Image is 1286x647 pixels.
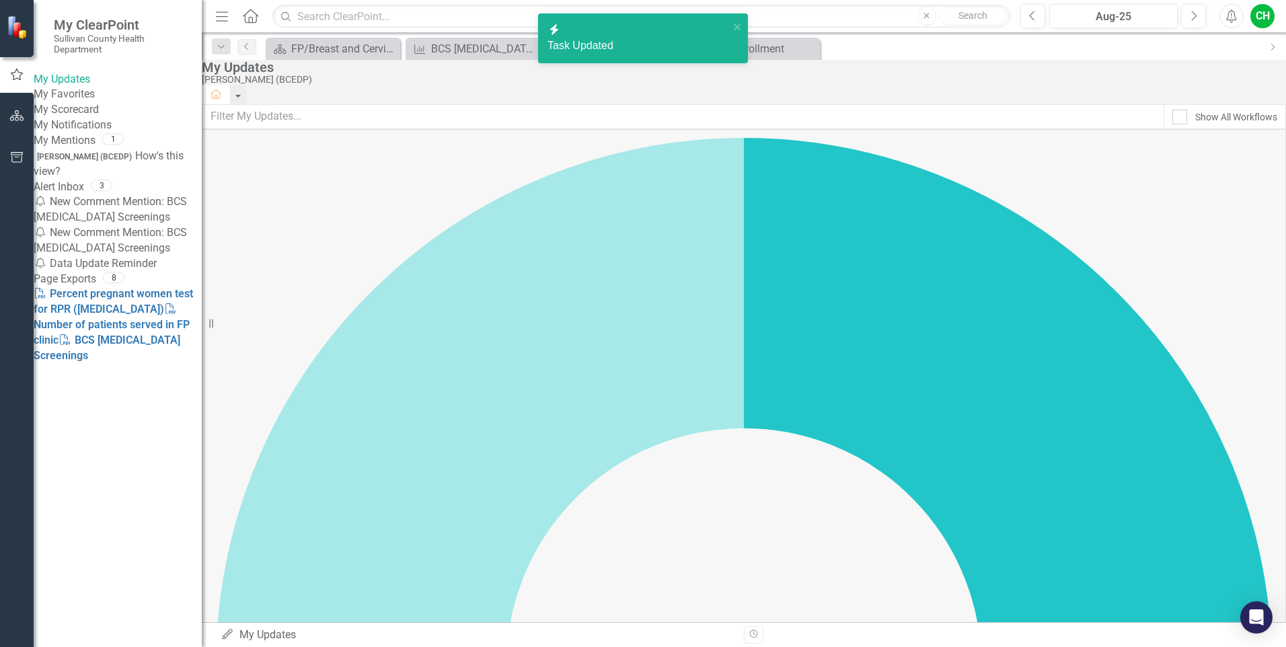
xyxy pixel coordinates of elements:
div: Open Intercom Messenger [1240,601,1273,634]
div: New Comment Mention: BCS [MEDICAL_DATA] Screenings [34,194,202,225]
a: Number of patients served in FP clinic [34,303,190,346]
input: Search ClearPoint... [272,5,1010,28]
div: Aug-25 [1054,9,1173,25]
a: Alert Inbox [34,180,84,195]
div: FP/Breast and Cervical Welcome Page [291,40,397,57]
input: Filter My Updates... [202,104,1164,129]
button: close [733,19,743,34]
a: BCS [MEDICAL_DATA] Screenings [34,334,180,362]
span: [PERSON_NAME] (BCEDP) [34,151,135,163]
span: My ClearPoint [54,17,188,33]
a: BCS enrollment [689,40,817,57]
div: Task Updated [547,38,729,54]
div: Show All Workflows [1195,110,1277,124]
div: Data Update Reminder [34,256,202,272]
a: My Scorecard [34,102,202,118]
div: 3 [91,180,112,191]
div: New Comment Mention: BCS [MEDICAL_DATA] Screenings [34,225,202,256]
button: CH [1250,4,1275,28]
div: 1 [102,134,124,145]
button: Aug-25 [1049,4,1178,28]
a: My Updates [34,72,202,87]
a: My Mentions [34,133,96,149]
img: ClearPoint Strategy [6,15,31,40]
div: BCS [MEDICAL_DATA] Screenings [431,40,537,57]
div: [PERSON_NAME] (BCEDP) [202,75,1279,85]
div: 8 [103,272,124,283]
span: Search [958,10,987,21]
a: Page Exports [34,272,96,287]
a: My Favorites [34,87,202,102]
button: Search [940,7,1007,26]
a: FP/Breast and Cervical Welcome Page [269,40,397,57]
a: BCS [MEDICAL_DATA] Screenings [409,40,537,57]
div: BCS enrollment [711,40,817,57]
a: Percent pregnant women test for RPR ([MEDICAL_DATA]) [34,287,193,315]
span: How's this view? [34,149,184,178]
small: Sullivan County Health Department [54,33,188,55]
div: My Updates [221,627,734,643]
a: My Notifications [34,118,202,133]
